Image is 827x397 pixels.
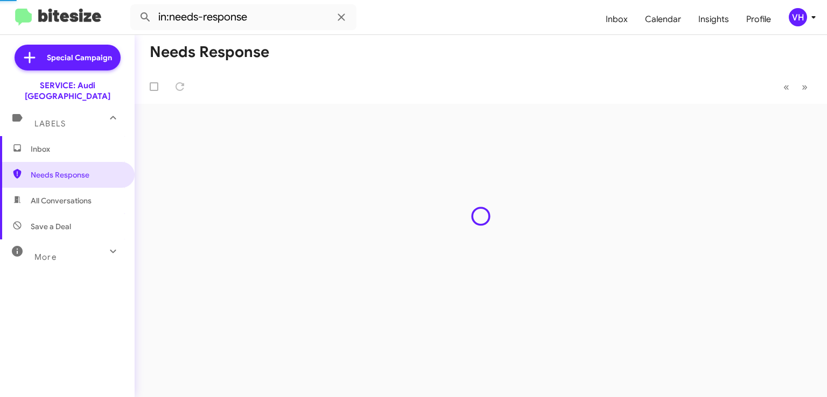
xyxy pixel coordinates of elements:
input: Search [130,4,356,30]
span: More [34,252,57,262]
nav: Page navigation example [777,76,814,98]
a: Calendar [636,4,690,35]
span: Special Campaign [47,52,112,63]
div: VH [789,8,807,26]
a: Profile [738,4,780,35]
a: Insights [690,4,738,35]
span: « [783,80,789,94]
h1: Needs Response [150,44,269,61]
a: Inbox [597,4,636,35]
span: » [802,80,808,94]
span: Needs Response [31,169,122,180]
span: All Conversations [31,195,92,206]
span: Save a Deal [31,221,71,232]
a: Special Campaign [15,45,121,70]
span: Inbox [31,144,122,154]
span: Labels [34,119,66,129]
button: Previous [777,76,796,98]
button: VH [780,8,815,26]
button: Next [795,76,814,98]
